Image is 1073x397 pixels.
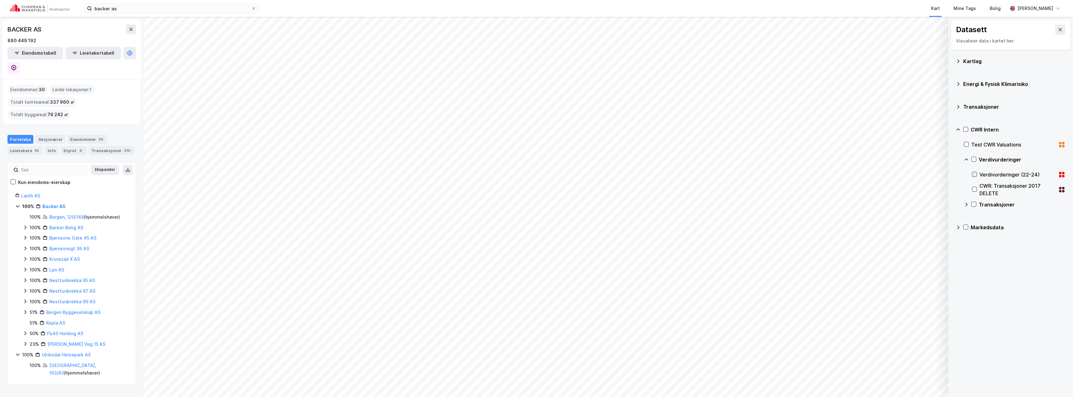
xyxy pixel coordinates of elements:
div: 100% [30,245,41,252]
div: ( hjemmelshaver ) [49,213,120,221]
div: 100% [22,203,34,210]
a: Lpn AS [49,267,64,272]
div: 51% [30,319,38,327]
span: 30 [39,86,45,93]
div: Markedsdata [971,224,1066,231]
div: Visualiser data i kartet her. [956,37,1065,45]
iframe: Chat Widget [1042,367,1073,397]
input: Søk på adresse, matrikkel, gårdeiere, leietakere eller personer [92,4,251,13]
button: Eiendomstabell [7,47,63,59]
a: Nesttunbrekka 99 AS [49,299,95,304]
div: 100% [30,298,41,305]
div: 100% [30,224,41,231]
a: Nesttunbrekka 97 AS [49,288,95,294]
a: Nesttunbrekka 95 AS [49,278,95,283]
img: cushman-wakefield-realkapital-logo.202ea83816669bd177139c58696a8fa1.svg [10,4,69,13]
div: Styret [61,146,86,155]
div: 55 [33,147,40,154]
div: Transaksjoner [89,146,134,155]
a: Kepla AS [46,320,65,325]
div: Transaksjoner [963,103,1066,111]
div: 310 [123,147,132,154]
a: Kronstad X AS [49,256,80,262]
button: Leietakertabell [66,47,121,59]
div: 6 [78,147,84,154]
div: 100% [30,266,41,274]
a: [PERSON_NAME] Veg 15 AS [47,341,105,347]
span: 79 242 ㎡ [47,111,68,118]
button: Ekspander [91,165,119,175]
a: Backer Bolig AS [49,225,83,230]
div: BACKER AS [7,24,43,34]
div: Kun eiendoms-eierskap [18,179,70,186]
a: Bjørnsons Gate 45 AS [49,235,96,241]
div: Eiendommer : [8,85,47,95]
a: Backer AS [42,204,66,209]
div: ( hjemmelshaver ) [49,362,128,377]
div: 50% [30,330,39,337]
div: Verdivurderinger [979,156,1066,163]
div: 880 449 192 [7,37,36,44]
a: Bergen Byggeselskap AS [46,310,100,315]
div: Mine Tags [954,5,976,12]
a: [GEOGRAPHIC_DATA], 163/83 [49,363,96,375]
span: 337 960 ㎡ [50,98,75,106]
div: CWR Intern [971,126,1066,133]
a: Lanth AS [21,193,40,198]
div: Verdivurderinger (22-24) [979,171,1056,178]
div: Totalt tomteareal : [8,97,77,107]
input: Søk [18,165,87,175]
div: Transaksjoner [979,201,1066,208]
div: Leide lokasjoner : [50,85,94,95]
div: 51% [30,309,38,316]
div: Aksjonærer [36,135,65,144]
div: 100% [22,351,33,359]
a: Bergen, 120/148 [49,214,84,220]
div: Leietakere [7,146,43,155]
div: CWR: Transaksjoner 2017 DELETE [979,182,1056,197]
div: 30 [97,136,104,142]
div: 100% [30,287,41,295]
div: Kontrollprogram for chat [1042,367,1073,397]
a: Ulriksdal Helsepark AS [42,352,91,357]
div: 100% [30,362,41,369]
div: Portefølje [7,135,33,144]
div: Kartlag [963,57,1066,65]
div: Eiendommer [68,135,107,144]
div: Test CWR Valuations [971,141,1056,148]
a: Bjørnsonsgt 36 AS [49,246,89,251]
div: [PERSON_NAME] [1017,5,1053,12]
div: 100% [30,213,41,221]
div: Energi & Fysisk Klimarisiko [963,80,1066,88]
div: 100% [30,277,41,284]
div: Kart [931,5,940,12]
div: Datasett [956,25,987,35]
span: 1 [90,86,92,93]
div: Info [45,146,58,155]
a: Fb40 Holding AS [47,331,83,336]
div: 100% [30,256,41,263]
div: 100% [30,234,41,242]
div: 23% [30,340,39,348]
div: Totalt byggareal : [8,110,71,120]
div: Bolig [990,5,1001,12]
